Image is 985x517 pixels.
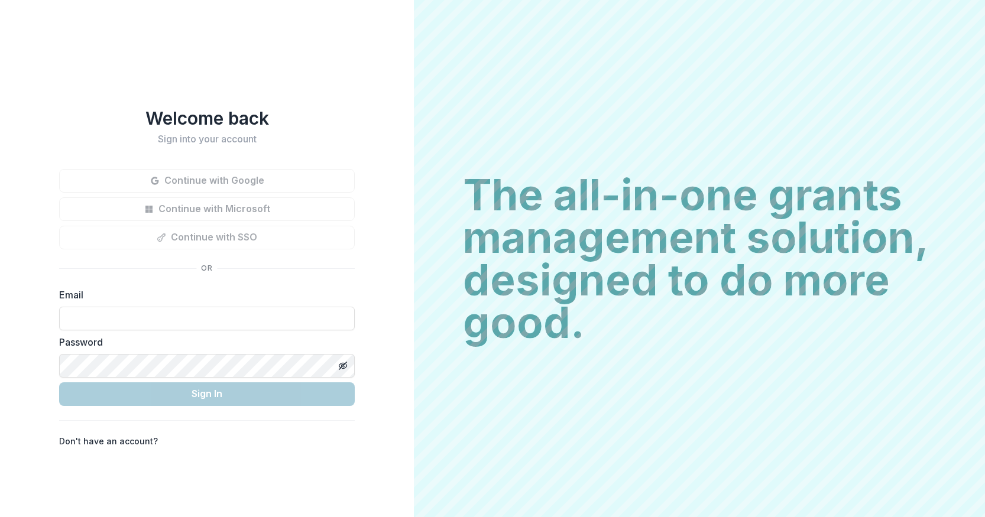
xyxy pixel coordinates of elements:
button: Continue with Microsoft [59,197,355,221]
button: Sign In [59,382,355,406]
button: Toggle password visibility [333,356,352,375]
p: Don't have an account? [59,435,158,447]
h2: Sign into your account [59,134,355,145]
button: Continue with SSO [59,226,355,249]
h1: Welcome back [59,108,355,129]
label: Password [59,335,348,349]
label: Email [59,288,348,302]
button: Continue with Google [59,169,355,193]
